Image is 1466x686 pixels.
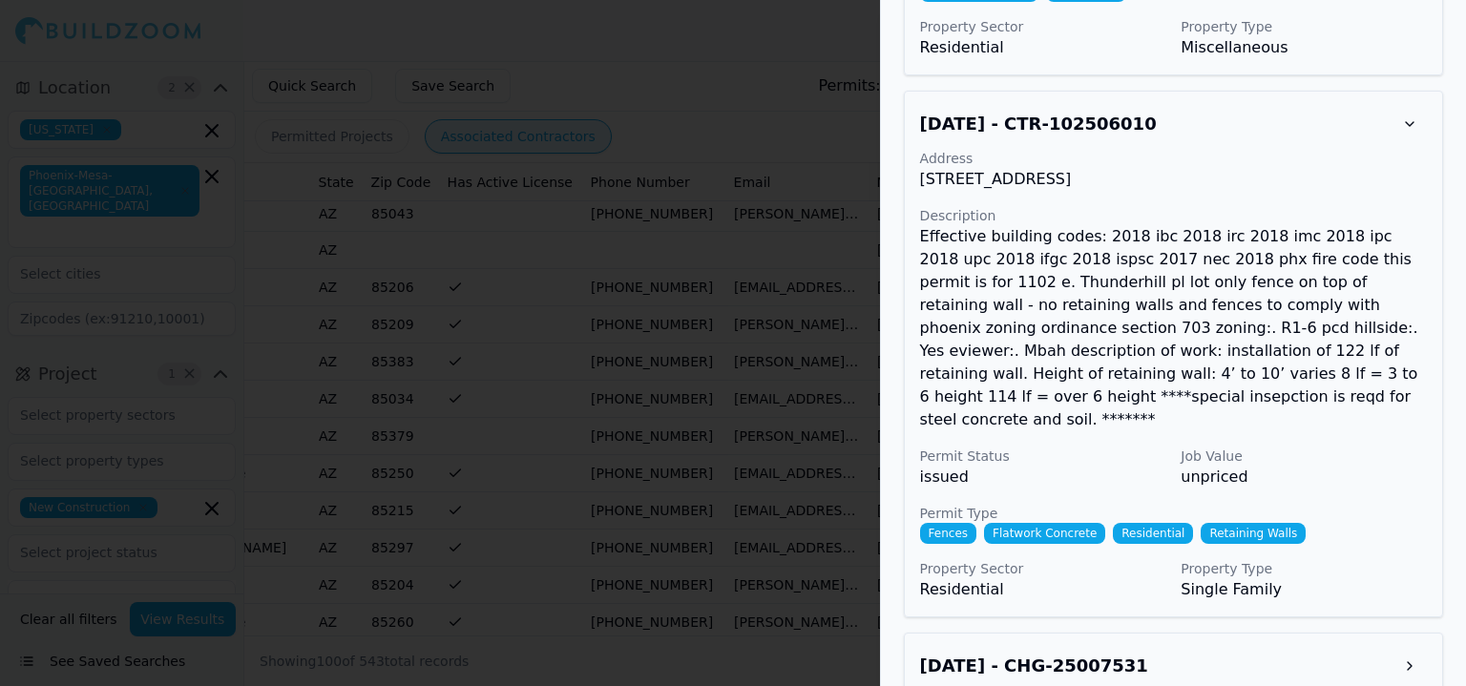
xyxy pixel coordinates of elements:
[920,559,1166,578] p: Property Sector
[920,206,1427,225] p: Description
[1181,559,1427,578] p: Property Type
[920,168,1427,191] p: [STREET_ADDRESS]
[920,447,1166,466] p: Permit Status
[920,653,1148,679] h3: [DATE] - CHG-25007531
[920,504,1427,523] p: Permit Type
[1181,466,1427,489] p: unpriced
[920,523,976,544] span: Fences
[920,111,1157,137] h3: [DATE] - CTR-102506010
[920,149,1427,168] p: Address
[920,17,1166,36] p: Property Sector
[920,578,1166,601] p: Residential
[1201,523,1306,544] span: Retaining Walls
[1113,523,1193,544] span: Residential
[920,225,1427,431] p: Effective building codes: 2018 ibc 2018 irc 2018 imc 2018 ipc 2018 upc 2018 ifgc 2018 ispsc 2017 ...
[1181,447,1427,466] p: Job Value
[984,523,1105,544] span: Flatwork Concrete
[1181,36,1427,59] p: Miscellaneous
[1181,17,1427,36] p: Property Type
[1181,578,1427,601] p: Single Family
[920,36,1166,59] p: Residential
[920,466,1166,489] p: issued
